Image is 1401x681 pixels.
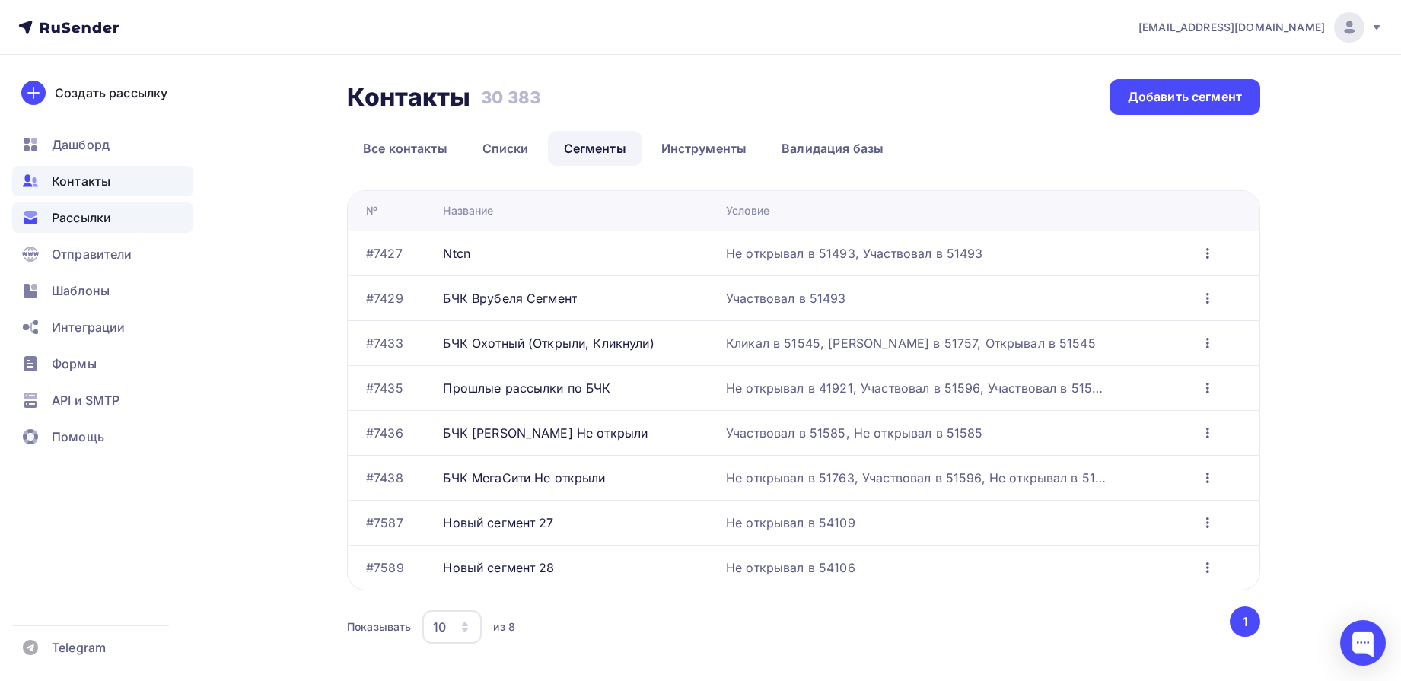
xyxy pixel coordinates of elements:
[52,172,110,190] span: Контакты
[366,334,403,352] div: #7433
[766,131,900,166] a: Валидация базы
[726,203,769,218] div: Условие
[347,131,463,166] a: Все контакты
[493,619,515,635] div: из 8
[422,609,482,644] button: 10
[347,82,470,113] h2: Контакты
[12,348,193,379] a: Формы
[12,275,193,306] a: Шаблоны
[52,318,125,336] span: Интеграции
[12,239,193,269] a: Отправители
[12,202,193,233] a: Рассылки
[726,334,1096,352] div: Кликал в 51545, [PERSON_NAME] в 51757, Открывал в 51545
[443,334,654,352] div: БЧК Охотный (Открыли, Кликнули)
[443,558,554,577] div: Новый сегмент 28
[366,379,403,397] div: #7435
[1128,88,1242,106] div: Добавить сегмент
[726,558,855,577] div: Не открывал в 54106
[1230,606,1260,637] button: Go to page 1
[726,289,846,307] div: Участвовал в 51493
[366,424,403,442] div: #7436
[52,282,110,300] span: Шаблоны
[443,379,610,397] div: Прошлые рассылки по БЧК
[52,245,132,263] span: Отправители
[726,424,982,442] div: Участвовал в 51585, Не открывал в 51585
[726,244,982,263] div: Не открывал в 51493, Участвовал в 51493
[52,391,119,409] span: API и SMTP
[52,208,111,227] span: Рассылки
[347,619,411,635] div: Показывать
[443,469,605,487] div: БЧК МегаСити Не открыли
[726,469,1106,487] div: Не открывал в 51763, Участвовал в 51596, Не открывал в 51596
[443,424,648,442] div: БЧК [PERSON_NAME] Не открыли
[12,129,193,160] a: Дашборд
[52,428,104,446] span: Помощь
[443,244,470,263] div: Ntcn
[366,558,404,577] div: #7589
[52,355,97,373] span: Формы
[52,638,106,657] span: Telegram
[1138,12,1383,43] a: [EMAIL_ADDRESS][DOMAIN_NAME]
[1227,606,1261,637] ul: Pagination
[12,166,193,196] a: Контакты
[726,379,1106,397] div: Не открывал в 41921, Участвовал в 51596, Участвовал в 51545, Участвовал в 51585, Участвовал в 419...
[443,289,577,307] div: БЧК Врубеля Сегмент
[433,618,446,636] div: 10
[366,514,403,532] div: #7587
[1138,20,1325,35] span: [EMAIL_ADDRESS][DOMAIN_NAME]
[726,514,855,532] div: Не открывал в 54109
[366,289,403,307] div: #7429
[52,135,110,154] span: Дашборд
[645,131,763,166] a: Инструменты
[548,131,642,166] a: Сегменты
[443,203,493,218] div: Название
[481,87,540,108] h3: 30 383
[366,469,403,487] div: #7438
[55,84,167,102] div: Создать рассылку
[366,244,403,263] div: #7427
[443,514,553,532] div: Новый сегмент 27
[466,131,545,166] a: Списки
[366,203,377,218] div: №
